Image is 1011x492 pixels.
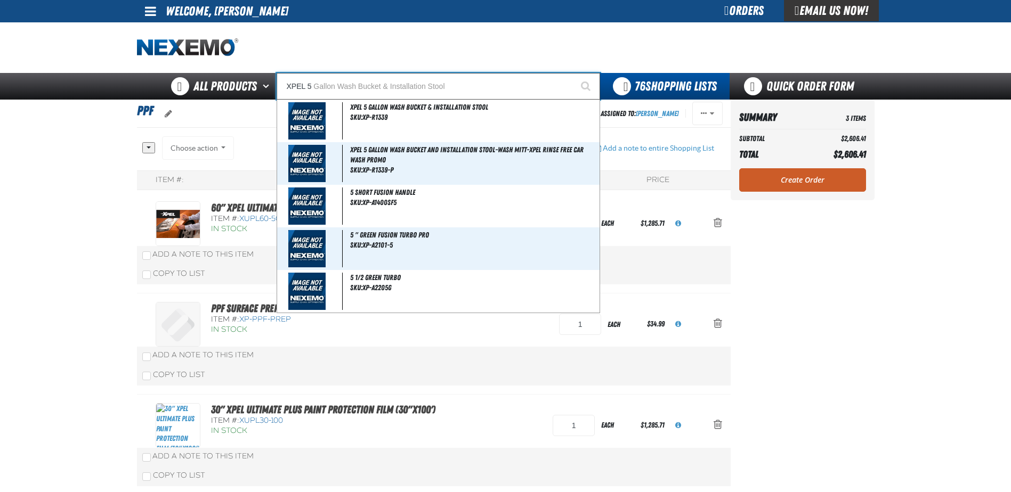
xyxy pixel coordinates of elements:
[142,372,151,380] input: Copy To List
[600,73,730,100] button: You have 76 Shopping Lists. Open to view details
[667,313,690,336] button: View All Prices for XP-PPF-Prep
[211,426,435,436] div: In Stock
[601,106,679,121] div: Assigned To:
[142,269,205,278] label: Copy To List
[350,166,393,174] span: SKU:XP-R1339-P
[137,38,238,57] img: Nexemo logo
[211,201,432,214] a: 60" XPEL ULTIMATE PLUS Paint Protection Film (60"x50')
[641,421,665,429] span: $1,285.71
[595,211,638,235] div: each
[259,73,277,100] button: Open All Products pages
[667,414,690,437] button: View All Prices for XUPL30-100
[667,212,690,235] button: View All Prices for XUPL60-50
[705,313,731,336] button: Action Remove PPF Surface Prep - (236 mL) (8 oz) (0.24 L) from PPF
[142,471,205,480] label: Copy To List
[739,108,807,127] th: Summary
[277,73,600,100] input: Search
[211,416,435,426] div: Item #:
[586,136,723,160] button: Add a note to entire Shopping List
[692,102,723,125] button: Actions of PPF
[142,370,205,379] label: Copy To List
[739,146,807,163] th: Total
[350,198,397,207] span: SKU:XP-A1400SF5
[646,175,669,185] div: Price
[211,302,375,315] a: PPF Surface Prep - (236 mL) (8 oz) (0.24 L)
[705,212,731,235] button: Action Remove 60&quot; XPEL ULTIMATE PLUS Paint Protection Film (60&quot;x50&#039;) from PPF
[288,273,326,310] img: missing_image.jpg
[807,108,866,127] td: 3 Items
[211,214,432,224] div: Item #:
[636,109,679,118] a: [PERSON_NAME]
[142,472,151,481] input: Copy To List
[350,231,429,239] span: 5 " GREEN FUSION TURBO PRO
[350,241,393,249] span: SKU:XP-A2101-5
[730,73,874,100] a: Quick Order Form
[350,103,488,111] span: XPEL 5 Gallon Wash Bucket & Installation Stool
[834,149,866,160] span: $2,606.41
[152,452,254,461] span: Add a Note to This Item
[595,413,638,437] div: each
[211,224,432,234] div: In Stock
[601,313,645,337] div: each
[350,113,387,121] span: SKU:XP-R1339
[739,132,807,146] th: Subtotal
[553,415,595,436] input: Product Quantity
[156,102,181,126] button: oro.shoppinglist.label.edit.tooltip
[142,270,151,279] input: Copy To List
[350,283,391,292] span: SKU:XP-A2205G
[635,79,645,94] strong: 76
[137,103,153,118] span: PPF
[193,77,257,96] span: All Products
[807,132,866,146] td: $2,606.41
[350,273,401,282] span: 5 1/2 Green Turbo
[142,251,151,260] input: Add a Note to This Item
[288,145,326,182] img: missing_image.jpg
[152,250,254,259] span: Add a Note to This Item
[239,315,291,324] span: XP-PPF-Prep
[635,79,717,94] span: Shopping Lists
[142,453,151,462] input: Add a Note to This Item
[350,188,415,196] span: 5 Short Fusion Handle
[647,319,665,328] span: $34.99
[288,187,326,225] img: missing_image.jpg
[211,325,412,335] div: In Stock
[211,403,435,416] a: 30" XPEL ULTIMATE PLUS Paint Protection Film (30"x100')
[573,73,600,100] button: Start Searching
[288,102,326,140] img: missing_image.jpg
[641,219,665,227] span: $1,285.71
[705,414,731,437] button: Action Remove 30&quot; XPEL ULTIMATE PLUS Paint Protection Film (30&quot;x100&#039;) from PPF
[239,416,283,425] span: XUPL30-100
[739,168,866,192] a: Create Order
[152,350,254,359] span: Add a Note to This Item
[350,145,584,164] span: XPEL 5 Gallon Wash Bucket and Installation Stool-Wash Mitt-XPEL Rinse Free Car Wash Promo
[239,214,280,223] span: XUPL60-50
[156,175,184,185] div: Item #:
[211,315,412,325] div: Item #:
[288,230,326,267] img: missing_image.jpg
[142,352,151,361] input: Add a Note to This Item
[137,38,238,57] a: Home
[559,314,601,335] input: Product Quantity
